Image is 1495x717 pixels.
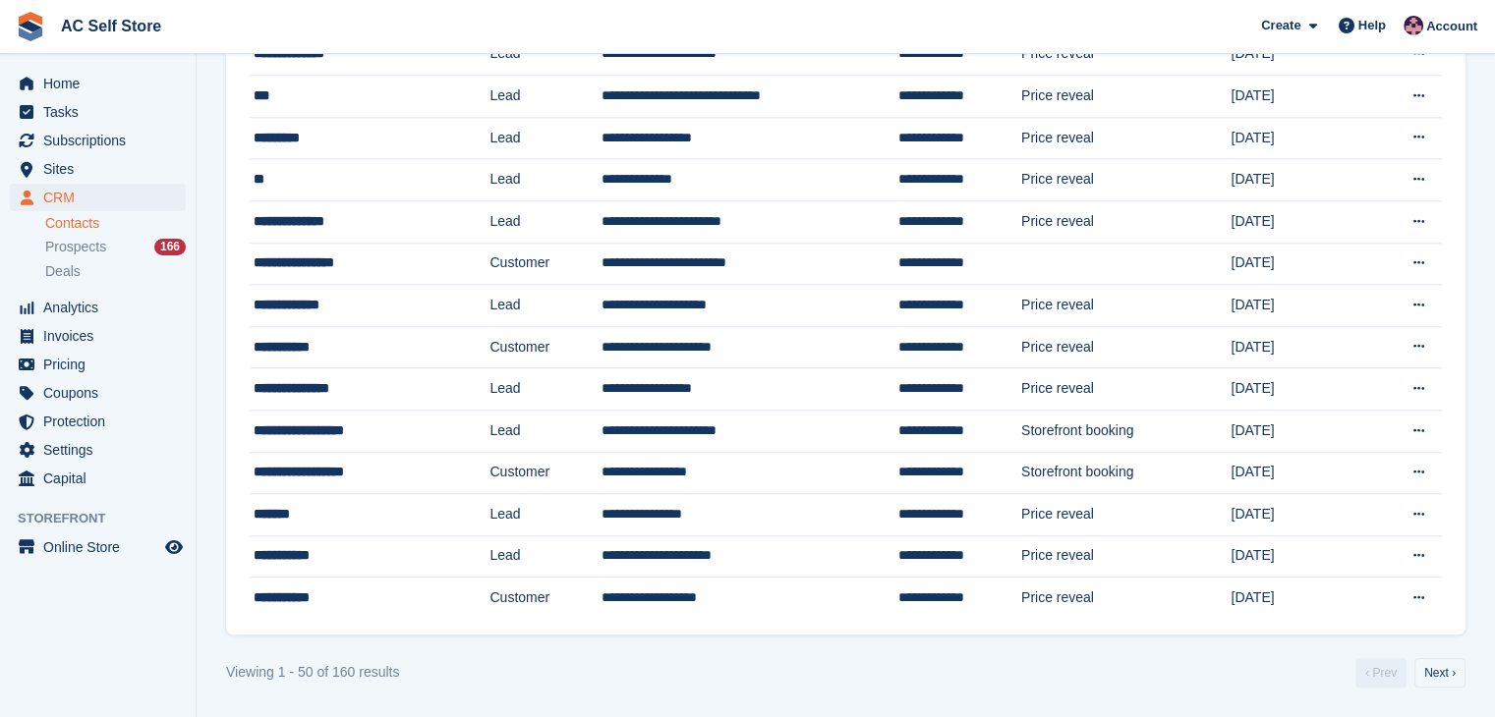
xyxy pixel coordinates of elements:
[1231,285,1364,327] td: [DATE]
[489,117,601,159] td: Lead
[1231,76,1364,118] td: [DATE]
[1231,410,1364,452] td: [DATE]
[10,294,186,321] a: menu
[43,184,161,211] span: CRM
[162,535,186,559] a: Preview store
[45,262,81,281] span: Deals
[489,159,601,201] td: Lead
[45,237,186,257] a: Prospects 166
[1426,17,1477,36] span: Account
[1231,578,1364,619] td: [DATE]
[1414,658,1466,688] a: Next
[1021,578,1231,619] td: Price reveal
[1021,117,1231,159] td: Price reveal
[489,368,601,411] td: Lead
[43,351,161,378] span: Pricing
[10,533,186,561] a: menu
[154,239,186,255] div: 166
[226,662,399,683] div: Viewing 1 - 50 of 160 results
[43,408,161,435] span: Protection
[16,12,45,41] img: stora-icon-8386f47178a22dfd0bd8f6a31ec36ba5ce8667c1dd55bd0f319d3a0aa187defe.svg
[43,127,161,154] span: Subscriptions
[1021,76,1231,118] td: Price reveal
[43,379,161,407] span: Coupons
[1231,117,1364,159] td: [DATE]
[489,200,601,243] td: Lead
[10,465,186,492] a: menu
[43,465,161,492] span: Capital
[43,70,161,97] span: Home
[1261,16,1300,35] span: Create
[10,98,186,126] a: menu
[489,494,601,536] td: Lead
[489,535,601,578] td: Lead
[1404,16,1423,35] img: Ted Cox
[1021,33,1231,76] td: Price reveal
[45,214,186,233] a: Contacts
[45,261,186,282] a: Deals
[45,238,106,256] span: Prospects
[1231,200,1364,243] td: [DATE]
[10,322,186,350] a: menu
[1231,535,1364,578] td: [DATE]
[1231,368,1364,411] td: [DATE]
[43,294,161,321] span: Analytics
[1021,410,1231,452] td: Storefront booking
[489,326,601,368] td: Customer
[1231,326,1364,368] td: [DATE]
[10,436,186,464] a: menu
[489,452,601,494] td: Customer
[1358,16,1386,35] span: Help
[489,410,601,452] td: Lead
[489,76,601,118] td: Lead
[1231,159,1364,201] td: [DATE]
[18,509,196,528] span: Storefront
[43,533,161,561] span: Online Store
[1021,285,1231,327] td: Price reveal
[1355,658,1407,688] a: Previous
[489,578,601,619] td: Customer
[10,351,186,378] a: menu
[10,70,186,97] a: menu
[43,322,161,350] span: Invoices
[53,10,169,42] a: AC Self Store
[10,184,186,211] a: menu
[489,33,601,76] td: Lead
[1231,243,1364,285] td: [DATE]
[1021,326,1231,368] td: Price reveal
[43,155,161,183] span: Sites
[10,127,186,154] a: menu
[1021,535,1231,578] td: Price reveal
[1021,200,1231,243] td: Price reveal
[1231,452,1364,494] td: [DATE]
[1021,452,1231,494] td: Storefront booking
[10,155,186,183] a: menu
[43,98,161,126] span: Tasks
[1021,368,1231,411] td: Price reveal
[1021,494,1231,536] td: Price reveal
[1231,33,1364,76] td: [DATE]
[10,408,186,435] a: menu
[10,379,186,407] a: menu
[1021,159,1231,201] td: Price reveal
[1351,658,1469,688] nav: Pages
[489,285,601,327] td: Lead
[489,243,601,285] td: Customer
[43,436,161,464] span: Settings
[1231,494,1364,536] td: [DATE]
